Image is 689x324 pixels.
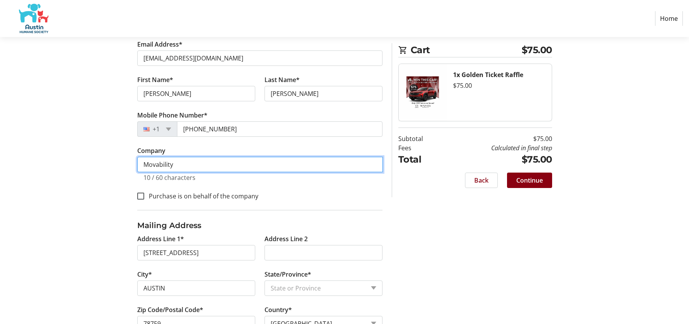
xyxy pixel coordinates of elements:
img: Golden Ticket Raffle [399,64,447,121]
span: $75.00 [522,43,552,57]
td: Fees [398,143,443,153]
label: Mobile Phone Number* [137,111,207,120]
label: Email Address* [137,40,182,49]
strong: 1x Golden Ticket Raffle [453,71,523,79]
label: Last Name* [264,75,300,84]
div: $75.00 [453,81,546,90]
label: State/Province* [264,270,311,279]
span: Cart [411,43,522,57]
input: City [137,280,255,296]
label: Country* [264,305,292,314]
label: Address Line 1* [137,234,184,243]
button: Back [465,173,498,188]
span: Back [474,176,489,185]
label: Company [137,146,165,155]
label: First Name* [137,75,173,84]
label: Purchase is on behalf of the company [144,191,258,201]
td: $75.00 [443,153,552,166]
label: Zip Code/Postal Code* [137,305,203,314]
img: Austin Humane Society's Logo [6,3,61,34]
td: Subtotal [398,134,443,143]
span: Continue [516,176,543,185]
a: Home [655,11,683,26]
td: $75.00 [443,134,552,143]
button: Continue [507,173,552,188]
label: City* [137,270,152,279]
tr-character-limit: 10 / 60 characters [143,173,195,182]
td: Calculated in final step [443,143,552,153]
input: (201) 555-0123 [177,121,382,137]
td: Total [398,153,443,166]
label: Address Line 2 [264,234,308,243]
h3: Mailing Address [137,220,382,231]
input: Address [137,245,255,260]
